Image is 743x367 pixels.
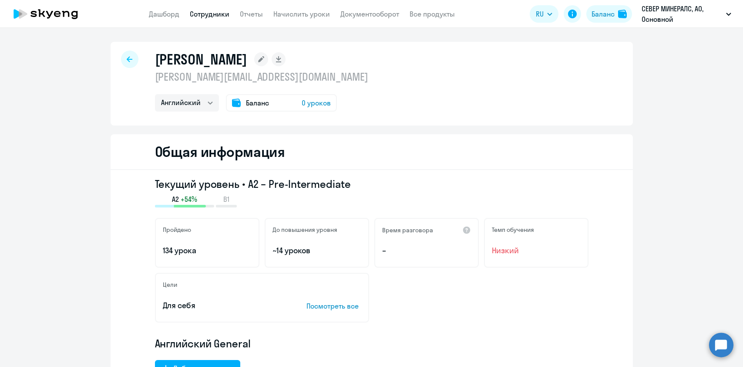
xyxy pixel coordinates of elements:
p: ~14 уроков [272,245,361,256]
a: Все продукты [410,10,455,18]
span: RU [536,9,544,19]
a: Документооборот [340,10,399,18]
h1: [PERSON_NAME] [155,51,247,68]
span: A2 [172,194,179,204]
a: Сотрудники [190,10,229,18]
h3: Текущий уровень • A2 – Pre-Intermediate [155,177,588,191]
a: Дашборд [149,10,179,18]
h5: Время разговора [382,226,433,234]
span: +54% [181,194,197,204]
div: Баланс [592,9,615,19]
a: Отчеты [240,10,263,18]
p: 134 урока [163,245,252,256]
p: Для себя [163,300,279,311]
p: [PERSON_NAME][EMAIL_ADDRESS][DOMAIN_NAME] [155,70,368,84]
h5: Пройдено [163,226,191,234]
span: 0 уроков [302,98,331,108]
span: B1 [223,194,229,204]
span: Низкий [492,245,581,256]
h5: Темп обучения [492,226,534,234]
h2: Общая информация [155,143,285,160]
a: Начислить уроки [273,10,330,18]
p: – [382,245,471,256]
img: balance [618,10,627,18]
h5: До повышения уровня [272,226,337,234]
button: RU [530,5,558,23]
p: Посмотреть все [306,301,361,311]
h5: Цели [163,281,177,289]
button: СЕВЕР МИНЕРАЛС, АО, Основной [637,3,736,24]
p: СЕВЕР МИНЕРАЛС, АО, Основной [642,3,723,24]
button: Балансbalance [586,5,632,23]
span: Баланс [246,98,269,108]
span: Английский General [155,336,251,350]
